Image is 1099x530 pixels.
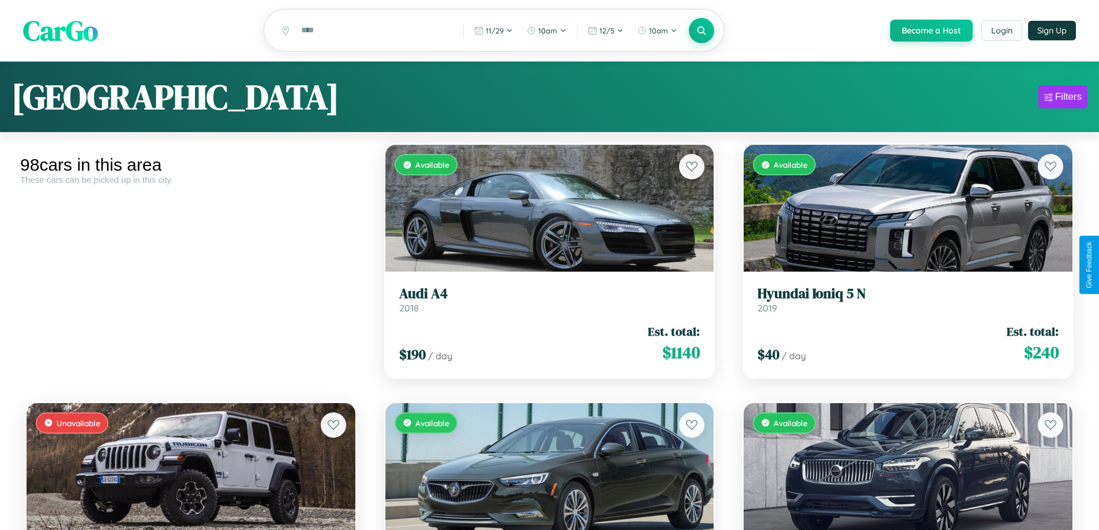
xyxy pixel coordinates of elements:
[632,21,683,40] button: 10am
[774,160,808,170] span: Available
[428,350,452,362] span: / day
[538,26,557,35] span: 10am
[468,21,519,40] button: 11/29
[1007,323,1059,340] span: Est. total:
[399,302,419,314] span: 2018
[757,345,779,364] span: $ 40
[1024,341,1059,364] span: $ 240
[20,155,362,175] div: 98 cars in this area
[774,418,808,428] span: Available
[981,20,1022,41] button: Login
[1028,21,1076,40] button: Sign Up
[757,285,1059,314] a: Hyundai Ioniq 5 N2019
[1085,242,1093,288] div: Give Feedback
[757,285,1059,302] h3: Hyundai Ioniq 5 N
[599,26,614,35] span: 12 / 5
[1055,91,1082,103] div: Filters
[415,160,449,170] span: Available
[399,345,426,364] span: $ 190
[782,350,806,362] span: / day
[399,285,700,302] h3: Audi A4
[399,285,700,314] a: Audi A42018
[757,302,777,314] span: 2019
[890,20,973,42] button: Become a Host
[20,175,362,185] div: These cars can be picked up in this city.
[12,73,339,121] h1: [GEOGRAPHIC_DATA]
[1038,85,1087,108] button: Filters
[662,341,700,364] span: $ 1140
[486,26,504,35] span: 11 / 29
[23,12,98,50] span: CarGo
[649,26,668,35] span: 10am
[648,323,700,340] span: Est. total:
[521,21,572,40] button: 10am
[57,418,100,428] span: Unavailable
[415,418,449,428] span: Available
[582,21,629,40] button: 12/5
